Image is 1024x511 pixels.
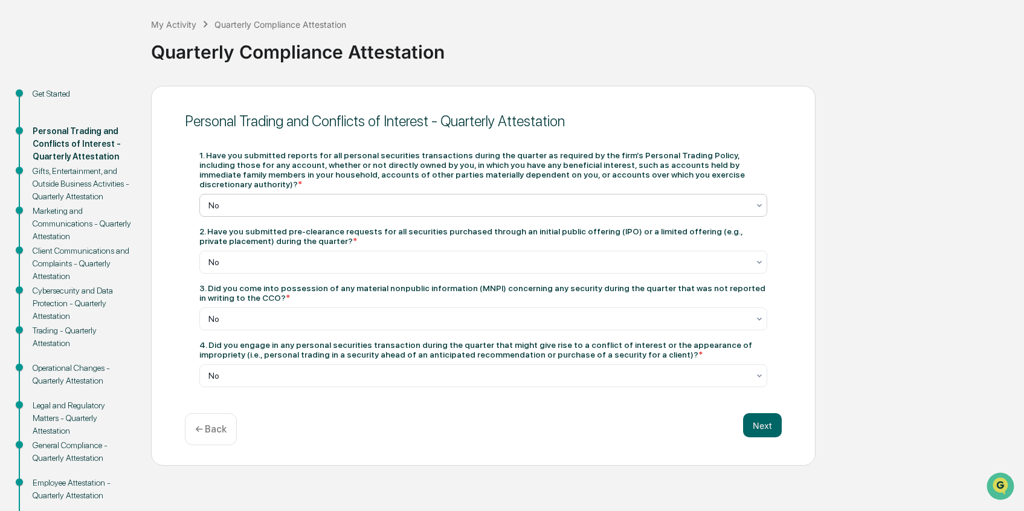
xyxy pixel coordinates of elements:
div: 🗄️ [88,153,97,163]
div: 2. Have you submitted pre-clearance requests for all securities purchased through an initial publ... [199,227,767,246]
div: We're available if you need us! [41,104,153,114]
div: Cybersecurity and Data Protection - Quarterly Attestation [33,284,132,323]
div: Personal Trading and Conflicts of Interest - Quarterly Attestation [185,112,782,130]
a: Powered byPylon [85,204,146,214]
div: Employee Attestation - Quarterly Attestation [33,477,132,502]
div: Legal and Regulatory Matters - Quarterly Attestation [33,399,132,437]
div: Start new chat [41,92,198,104]
a: 🗄️Attestations [83,147,155,169]
button: Next [743,413,782,437]
div: Marketing and Communications - Quarterly Attestation [33,205,132,243]
div: Quarterly Compliance Attestation [151,31,1018,63]
div: 4. Did you engage in any personal securities transaction during the quarter that might give rise ... [199,340,767,359]
a: 🔎Data Lookup [7,170,81,192]
div: General Compliance - Quarterly Attestation [33,439,132,464]
div: My Activity [151,19,196,30]
p: ← Back [195,423,227,435]
div: Gifts, Entertainment, and Outside Business Activities - Quarterly Attestation [33,165,132,203]
a: 🖐️Preclearance [7,147,83,169]
img: 1746055101610-c473b297-6a78-478c-a979-82029cc54cd1 [12,92,34,114]
div: Trading - Quarterly Attestation [33,324,132,350]
p: How can we help? [12,25,220,45]
div: 1. Have you submitted reports for all personal securities transactions during the quarter as requ... [199,150,767,189]
div: Operational Changes - Quarterly Attestation [33,362,132,387]
div: 🖐️ [12,153,22,163]
div: Client Communications and Complaints - Quarterly Attestation [33,245,132,283]
span: Pylon [120,205,146,214]
div: Get Started [33,88,132,100]
iframe: Open customer support [985,471,1018,504]
div: Quarterly Compliance Attestation [214,19,346,30]
span: Preclearance [24,152,78,164]
div: 3. Did you come into possession of any material nonpublic information (MNPI) concerning any secur... [199,283,767,303]
button: Start new chat [205,96,220,111]
span: Attestations [100,152,150,164]
div: 🔎 [12,176,22,186]
span: Data Lookup [24,175,76,187]
div: Personal Trading and Conflicts of Interest - Quarterly Attestation [33,125,132,163]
